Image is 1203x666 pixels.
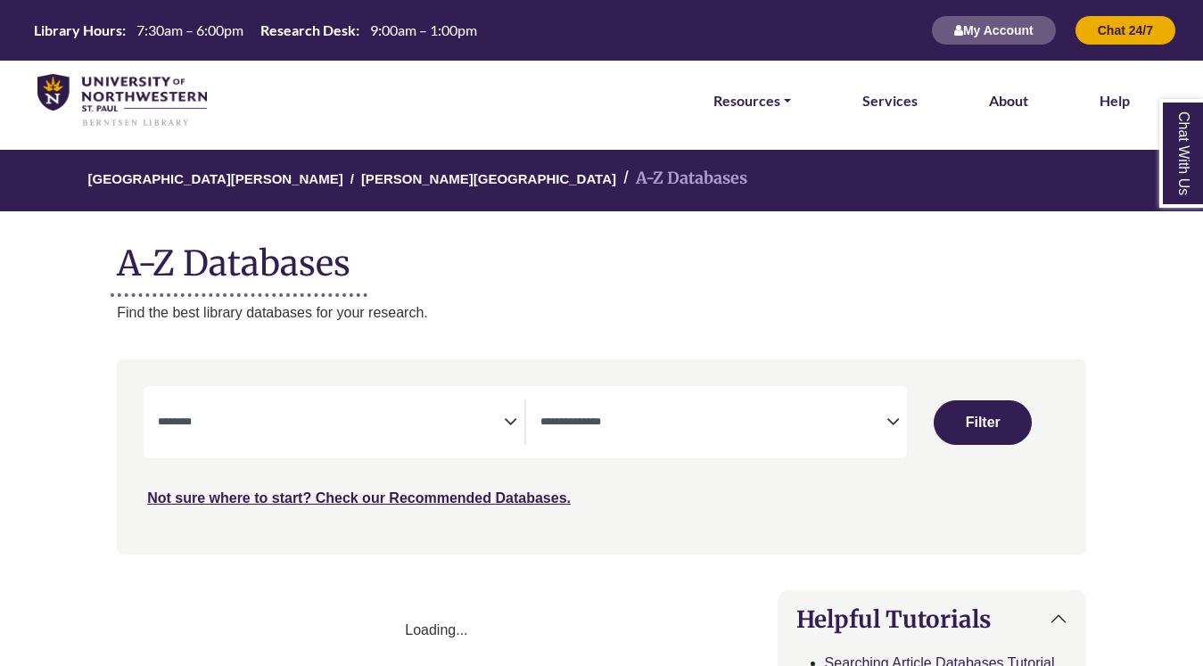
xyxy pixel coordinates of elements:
[117,229,1086,284] h1: A-Z Databases
[616,166,747,192] li: A-Z Databases
[989,89,1028,112] a: About
[713,89,791,112] a: Resources
[88,169,343,186] a: [GEOGRAPHIC_DATA][PERSON_NAME]
[370,21,477,38] span: 9:00am – 1:00pm
[1100,89,1130,112] a: Help
[147,490,571,506] a: Not sure where to start? Check our Recommended Databases.
[1075,15,1176,45] button: Chat 24/7
[253,21,360,39] th: Research Desk:
[27,21,484,41] a: Hours Today
[117,359,1086,554] nav: Search filters
[158,416,504,431] textarea: Filter
[931,22,1057,37] a: My Account
[361,169,616,186] a: [PERSON_NAME][GEOGRAPHIC_DATA]
[862,89,918,112] a: Services
[117,619,755,642] div: Loading...
[931,15,1057,45] button: My Account
[779,591,1085,647] button: Helpful Tutorials
[117,150,1086,211] nav: breadcrumb
[27,21,127,39] th: Library Hours:
[37,74,207,127] img: library_home
[540,416,886,431] textarea: Filter
[136,21,243,38] span: 7:30am – 6:00pm
[934,400,1032,445] button: Submit for Search Results
[117,301,1086,325] p: Find the best library databases for your research.
[1075,22,1176,37] a: Chat 24/7
[27,21,484,37] table: Hours Today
